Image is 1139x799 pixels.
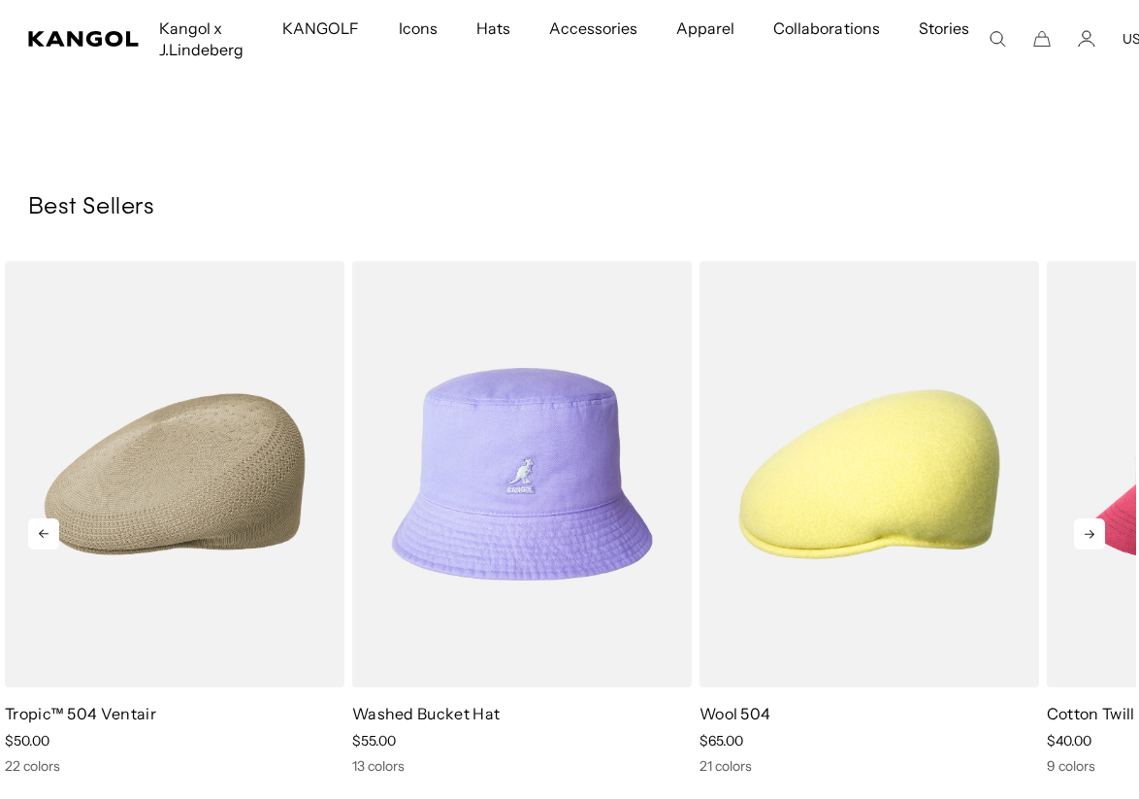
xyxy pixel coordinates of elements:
div: 3 of 10 [692,261,1039,775]
h3: Best Sellers [28,193,1105,222]
div: 2 of 10 [344,261,692,775]
a: Kangol [28,31,140,47]
img: Wool 504 [700,261,1039,687]
a: Wool 504 [700,704,771,723]
a: Washed Bucket Hat [352,704,500,723]
div: 21 colors [700,757,1039,775]
a: Tropic™ 504 Ventair [5,704,156,723]
span: $50.00 [5,732,49,749]
div: 22 colors [5,757,344,775]
img: Tropic™ 504 Ventair [5,261,344,687]
span: $40.00 [1047,732,1091,749]
span: $65.00 [700,732,743,749]
a: Account [1078,30,1095,48]
span: $55.00 [352,732,396,749]
button: Cart [1033,30,1051,48]
img: Washed Bucket Hat [352,261,692,687]
summary: Search here [989,30,1006,48]
div: 13 colors [352,757,692,775]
